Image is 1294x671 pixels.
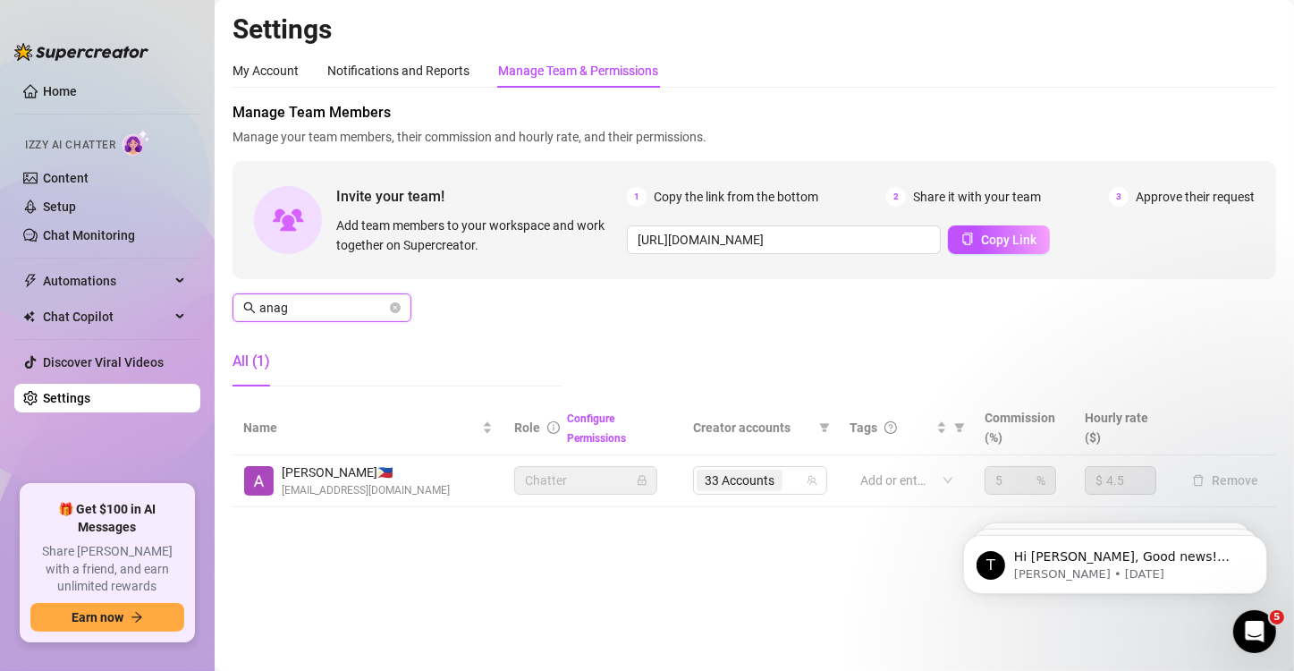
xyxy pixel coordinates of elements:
[233,127,1276,147] span: Manage your team members, their commission and hourly rate, and their permissions.
[1109,187,1129,207] span: 3
[951,414,968,441] span: filter
[705,471,774,490] span: 33 Accounts
[954,422,965,433] span: filter
[948,225,1050,254] button: Copy Link
[514,420,540,435] span: Role
[23,310,35,323] img: Chat Copilot
[43,391,90,405] a: Settings
[131,611,143,624] span: arrow-right
[886,187,906,207] span: 2
[336,185,627,208] span: Invite your team!
[981,233,1036,247] span: Copy Link
[336,216,620,255] span: Add team members to your workspace and work together on Supercreator.
[243,302,256,314] span: search
[23,274,38,288] span: thunderbolt
[974,401,1074,455] th: Commission (%)
[1270,610,1284,624] span: 5
[43,302,170,331] span: Chat Copilot
[547,421,560,434] span: info-circle
[693,418,812,437] span: Creator accounts
[819,422,830,433] span: filter
[1074,401,1174,455] th: Hourly rate ($)
[123,130,150,156] img: AI Chatter
[654,187,818,207] span: Copy the link from the bottom
[627,187,647,207] span: 1
[244,466,274,496] img: Ana Gonzales
[243,418,478,437] span: Name
[697,470,782,491] span: 33 Accounts
[282,482,450,499] span: [EMAIL_ADDRESS][DOMAIN_NAME]
[43,84,77,98] a: Home
[233,351,270,372] div: All (1)
[43,228,135,242] a: Chat Monitoring
[816,414,833,441] span: filter
[807,475,817,486] span: team
[233,102,1276,123] span: Manage Team Members
[884,421,897,434] span: question-circle
[850,418,877,437] span: Tags
[43,355,164,369] a: Discover Viral Videos
[390,302,401,313] button: close-circle
[43,171,89,185] a: Content
[1185,470,1265,491] button: Remove
[913,187,1041,207] span: Share it with your team
[961,233,974,245] span: copy
[30,543,184,596] span: Share [PERSON_NAME] with a friend, and earn unlimited rewards
[30,501,184,536] span: 🎁 Get $100 in AI Messages
[14,43,148,61] img: logo-BBDzfeDw.svg
[282,463,450,482] span: [PERSON_NAME] 🇵🇭
[30,603,184,632] button: Earn nowarrow-right
[1233,610,1276,653] iframe: Intercom live chat
[327,61,469,81] div: Notifications and Reports
[259,298,386,318] input: Search members
[43,267,170,295] span: Automations
[72,610,123,624] span: Earn now
[233,401,503,455] th: Name
[1136,187,1255,207] span: Approve their request
[43,200,76,214] a: Setup
[525,467,647,494] span: Chatter
[25,137,115,154] span: Izzy AI Chatter
[567,412,626,445] a: Configure Permissions
[498,61,658,81] div: Manage Team & Permissions
[233,61,299,81] div: My Account
[233,13,1276,47] h2: Settings
[936,497,1294,623] iframe: Intercom notifications message
[637,475,647,486] span: lock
